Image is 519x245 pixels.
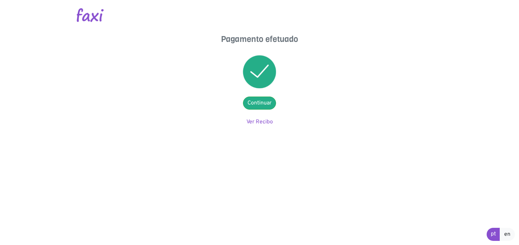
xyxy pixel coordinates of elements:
[487,228,500,241] a: pt
[243,55,276,88] img: success
[500,228,515,241] a: en
[246,119,273,125] a: Ver Recibo
[191,34,328,44] h4: Pagamento efetuado
[243,97,276,110] a: Continuar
